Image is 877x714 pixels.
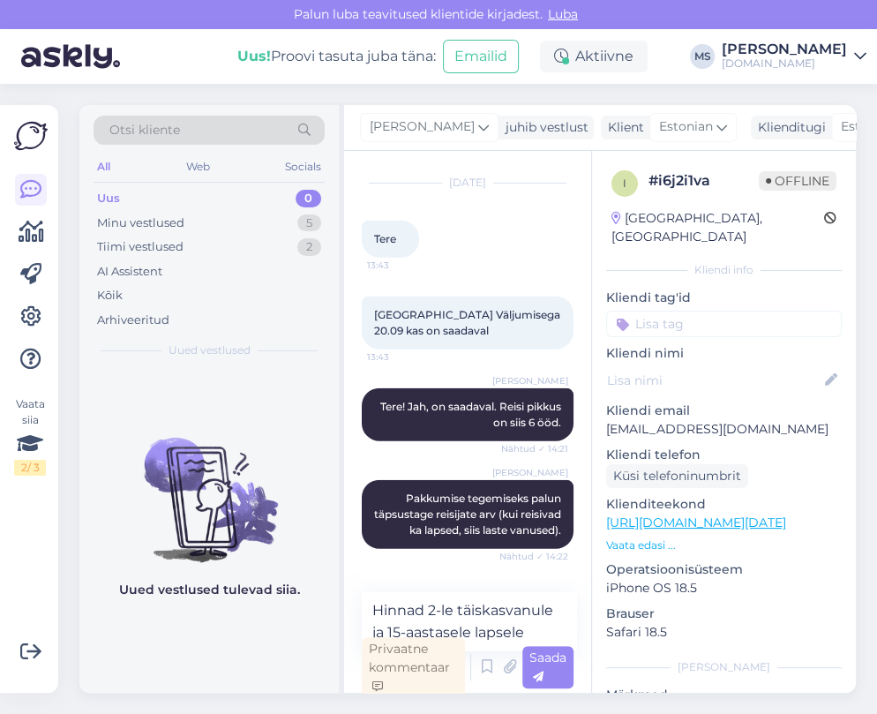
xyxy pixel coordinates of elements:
span: Otsi kliente [109,121,180,139]
b: Uus! [237,48,271,64]
p: Brauser [606,605,842,623]
p: Safari 18.5 [606,623,842,642]
p: Kliendi telefon [606,446,842,464]
div: # i6j2i1va [648,170,759,192]
div: [DOMAIN_NAME] [722,56,847,71]
div: [GEOGRAPHIC_DATA], [GEOGRAPHIC_DATA] [611,209,824,246]
span: Nähtud ✓ 14:21 [501,442,568,455]
div: [DATE] [362,175,573,191]
a: [URL][DOMAIN_NAME][DATE] [606,515,786,530]
span: Saada [529,650,566,684]
div: [PERSON_NAME] [606,659,842,675]
span: Estonian [659,117,713,137]
div: Uus [97,190,120,207]
textarea: Hinnad 2-le täiskasvanule ja 15-aastasele lapsele kokku on: [362,592,576,650]
p: Kliendi email [606,402,842,420]
span: Pakkumise tegemiseks palun täpsustage reisijate arv (kui reisivad ka lapsed, siis laste vanused). [374,492,564,537]
div: 0 [296,190,321,207]
div: Kliendi info [606,262,842,278]
span: Uued vestlused [169,342,251,358]
div: Proovi tasuta juba täna: [237,46,436,67]
p: Operatsioonisüsteem [606,560,842,579]
img: No chats [79,406,339,565]
p: Märkmed [606,686,842,704]
p: iPhone OS 18.5 [606,579,842,598]
div: juhib vestlust [498,118,588,137]
p: Klienditeekond [606,495,842,514]
div: Aktiivne [540,41,648,72]
p: Kliendi nimi [606,344,842,363]
div: Klient [601,118,644,137]
p: Uued vestlused tulevad siia. [119,581,300,599]
div: AI Assistent [97,263,162,281]
span: Tere [374,232,396,245]
div: Web [183,155,214,178]
div: Tiimi vestlused [97,238,184,256]
span: Luba [543,6,583,22]
p: [EMAIL_ADDRESS][DOMAIN_NAME] [606,420,842,439]
span: Offline [759,171,836,191]
span: [GEOGRAPHIC_DATA] Väljumisega 20.09 kas on saadaval [374,308,563,337]
div: 2 / 3 [14,460,46,476]
p: Vaata edasi ... [606,537,842,553]
div: [PERSON_NAME] [722,42,847,56]
div: Küsi telefoninumbrit [606,464,748,488]
div: Kõik [97,287,123,304]
div: Arhiveeritud [97,312,169,329]
span: 13:43 [367,259,433,272]
button: Emailid [443,40,519,73]
div: Klienditugi [751,118,826,137]
div: MS [690,44,715,69]
div: Vaata siia [14,396,46,476]
span: [PERSON_NAME] [492,374,568,387]
div: Minu vestlused [97,214,184,232]
p: Kliendi tag'id [606,289,842,307]
div: All [94,155,114,178]
input: Lisa nimi [607,371,821,390]
img: Askly Logo [14,119,48,153]
span: Tere! Jah, on saadaval. Reisi pikkus on siis 6 ööd. [380,400,564,429]
span: Nähtud ✓ 14:22 [499,550,568,563]
div: Socials [281,155,325,178]
div: 2 [297,238,321,256]
span: i [623,177,626,190]
span: 13:43 [367,350,433,364]
span: [PERSON_NAME] [370,117,475,137]
span: [PERSON_NAME] [492,466,568,479]
input: Lisa tag [606,311,842,337]
div: Privaatne kommentaar [362,637,465,698]
a: [PERSON_NAME][DOMAIN_NAME] [722,42,866,71]
div: 5 [297,214,321,232]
